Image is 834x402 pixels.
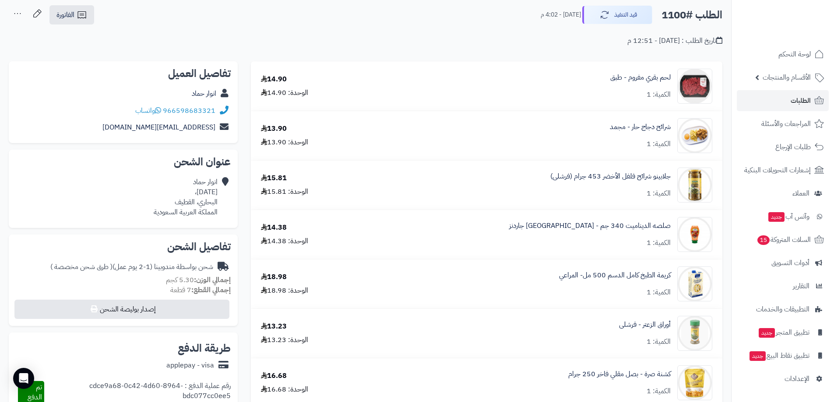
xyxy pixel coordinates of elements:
a: واتساب [135,105,161,116]
a: لوحة التحكم [737,44,829,65]
span: جديد [759,328,775,338]
span: 15 [757,235,770,245]
div: الكمية: 1 [647,90,671,100]
button: قيد التنفيذ [582,6,652,24]
a: انوار حماد [192,88,216,99]
span: الفاتورة [56,10,74,20]
a: كشنة صرة - بصل مقلي فاخر 250 جرام [568,369,671,379]
div: تاريخ الطلب : [DATE] - 12:51 م [627,36,722,46]
small: 5.30 كجم [166,275,231,285]
img: 1756732699-%D8%A7%D9%84%D8%B2%D8%A7%D8%AF%20%D8%A7%D9%84%D8%B7%D8%A7%D8%B2%D8%AC%20%D8%A7%D9%84%D... [678,118,712,153]
div: الكمية: 1 [647,189,671,199]
div: الوحدة: 18.98 [261,286,308,296]
img: 1193_686657ed8216d_1493cae4-90x90.png [678,365,712,400]
a: وآتس آبجديد [737,206,829,227]
a: التطبيقات والخدمات [737,299,829,320]
div: Open Intercom Messenger [13,368,34,389]
span: التقارير [793,280,809,292]
div: الكمية: 1 [647,386,671,396]
span: جديد [750,351,766,361]
div: 13.23 [261,322,287,332]
a: تطبيق نقاط البيعجديد [737,345,829,366]
span: لوحة التحكم [778,48,811,60]
a: جلابينو شرائح فلفل الأخضر 453 جرام (فرشلى) [550,171,671,182]
div: شحن بواسطة مندوبينا (1-2 يوم عمل) [50,262,213,272]
span: طلبات الإرجاع [775,141,811,153]
span: ( طرق شحن مخصصة ) [50,262,113,272]
small: [DATE] - 4:02 م [541,10,581,19]
span: جديد [768,212,785,222]
a: طلبات الإرجاع [737,136,829,157]
a: التقارير [737,276,829,297]
span: أدوات التسويق [771,257,809,269]
div: الوحدة: 16.68 [261,385,308,395]
div: الوحدة: 15.81 [261,187,308,197]
div: الوحدة: 14.90 [261,88,308,98]
strong: إجمالي القطع: [191,285,231,295]
span: الإعدادات [785,373,809,385]
a: الطلبات [737,90,829,111]
a: العملاء [737,183,829,204]
span: تطبيق المتجر [758,326,809,339]
h2: تفاصيل العميل [16,68,231,79]
span: السلات المتروكة [757,234,811,246]
a: شرائح دجاج حار - مجمد [610,122,671,132]
a: كريمة الطبخ كامل الدسم 500 مل- المراعي [559,270,671,280]
span: الطلبات [791,94,811,107]
div: applepay - visa [166,360,214,371]
div: الكمية: 1 [647,139,671,149]
a: السلات المتروكة15 [737,229,829,250]
a: تطبيق المتجرجديد [737,322,829,343]
strong: إجمالي الوزن: [194,275,231,285]
div: 14.38 [261,223,287,233]
a: المراجعات والأسئلة [737,113,829,134]
span: التطبيقات والخدمات [756,303,809,315]
span: تطبيق نقاط البيع [749,350,809,362]
div: 16.68 [261,371,287,381]
span: وآتس آب [767,210,809,223]
a: أوراق الزعتر - فرشلى [619,320,671,330]
a: [EMAIL_ADDRESS][DOMAIN_NAME] [102,122,215,133]
span: إشعارات التحويلات البنكية [744,164,811,176]
div: الكمية: 1 [647,287,671,297]
h2: عنوان الشحن [16,157,231,167]
small: 7 قطعة [170,285,231,295]
img: 1152_686657e03e1a7_d873375a-90x90.png [678,316,712,351]
a: الإعدادات [737,368,829,389]
div: انوار حماد [DATE]، البحاري، القطيف المملكة العربية السعودية [154,177,218,217]
div: 13.90 [261,124,287,134]
div: الوحدة: 13.90 [261,137,308,147]
a: إشعارات التحويلات البنكية [737,160,829,181]
div: الكمية: 1 [647,337,671,347]
span: المراجعات والأسئلة [761,118,811,130]
span: الأقسام والمنتجات [763,71,811,84]
a: الفاتورة [49,5,94,24]
div: الكمية: 1 [647,238,671,248]
div: 18.98 [261,272,287,282]
span: العملاء [792,187,809,199]
h2: تفاصيل الشحن [16,241,231,252]
button: إصدار بوليصة الشحن [14,300,229,319]
div: 15.81 [261,173,287,183]
img: 514_686656ef5e423_8e895cc8-90x90.png [678,69,712,104]
div: 14.90 [261,74,287,84]
div: الوحدة: 13.23 [261,335,308,345]
h2: طريقة الدفع [178,343,231,353]
a: 966598683321 [163,105,215,116]
img: 1014_686657b19e474_378c24d5-90x90.jpg [678,217,712,252]
a: أدوات التسويق [737,252,829,273]
div: الوحدة: 14.38 [261,236,308,246]
img: logo-2.png [774,16,826,34]
img: 1756719152-%D9%83%D8%B1%D9%8A%D9%85%D8%A9%20%D8%A7%D9%84%D8%B7%D8%A8%D8%AE%20%D9%83%D8%A7%D9%85%D... [678,266,712,301]
a: صلصه الديناميت 340 جم - [GEOGRAPHIC_DATA] جاردنز [509,221,671,231]
h2: الطلب #1100 [662,6,722,24]
img: 1756721963-%D8%AC%D9%84%D8%A7%D8%A8%D9%8A%D9%86%D9%88%20%D8%B4%D8%B1%D8%A7%D8%A6%D8%AD%20%D9%81%D... [678,168,712,203]
a: لحم بقري مفروم - طبق [610,73,671,83]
